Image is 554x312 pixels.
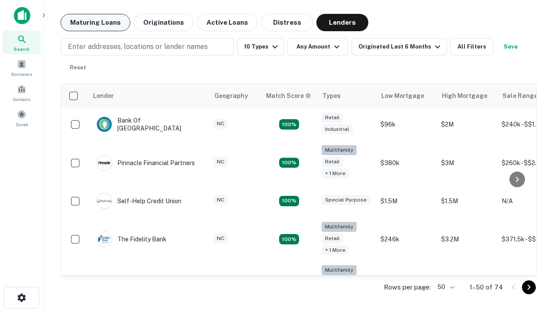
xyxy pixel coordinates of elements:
a: Saved [3,106,41,130]
iframe: Chat Widget [511,243,554,284]
div: Retail [322,234,343,244]
h6: Match Score [266,91,309,101]
div: Atlantic Union Bank [97,275,173,291]
th: Geography [209,84,261,108]
th: Lender [88,84,209,108]
td: $246k [376,218,437,261]
a: Search [3,31,41,54]
div: NC [213,234,228,244]
button: Save your search to get updates of matches that match your search criteria. [497,38,525,55]
button: Any Amount [287,38,348,55]
td: $380k [376,141,437,185]
div: Matching Properties: 10, hasApolloMatch: undefined [279,234,299,244]
th: Low Mortgage [376,84,437,108]
div: Pinnacle Financial Partners [97,155,195,171]
div: Matching Properties: 16, hasApolloMatch: undefined [279,119,299,130]
button: 10 Types [237,38,284,55]
div: Types [322,91,341,101]
button: Enter addresses, locations or lender names [61,38,234,55]
div: Capitalize uses an advanced AI algorithm to match your search with the best lender. The match sco... [266,91,311,101]
td: $3M [437,141,497,185]
div: Low Mortgage [381,91,424,101]
td: $96k [376,108,437,141]
div: + 1 more [322,169,349,179]
span: Borrowers [11,71,32,78]
a: Contacts [3,81,41,104]
div: Multifamily [322,145,357,155]
div: The Fidelity Bank [97,231,167,247]
td: $3.2M [437,218,497,261]
td: $9.2M [437,261,497,305]
div: Sale Range [502,91,538,101]
button: Lenders [316,14,368,31]
div: Originated Last 6 Months [358,42,443,52]
div: NC [213,157,228,167]
img: picture [97,156,112,170]
p: Rows per page: [384,282,431,292]
button: All Filters [450,38,493,55]
th: Types [317,84,376,108]
img: picture [97,117,112,132]
th: High Mortgage [437,84,497,108]
div: 50 [434,281,456,293]
button: Maturing Loans [61,14,130,31]
div: Geography [214,91,248,101]
p: 1–50 of 74 [470,282,503,292]
div: Special Purpose [322,195,370,205]
div: High Mortgage [442,91,487,101]
div: Industrial [322,124,353,134]
div: Multifamily [322,265,357,275]
div: Matching Properties: 17, hasApolloMatch: undefined [279,158,299,168]
button: Distress [261,14,313,31]
div: NC [213,119,228,129]
span: Search [14,45,29,52]
p: Enter addresses, locations or lender names [68,42,208,52]
span: Contacts [13,96,30,103]
button: Go to next page [522,280,536,294]
div: Bank Of [GEOGRAPHIC_DATA] [97,117,200,132]
div: Retail [322,157,343,167]
span: Saved [16,121,28,128]
div: NC [213,195,228,205]
button: Reset [64,59,92,76]
div: Self-help Credit Union [97,193,181,209]
button: Originations [134,14,193,31]
div: Matching Properties: 11, hasApolloMatch: undefined [279,196,299,206]
td: $1.5M [376,185,437,218]
button: Active Loans [197,14,258,31]
button: Originated Last 6 Months [351,38,447,55]
img: picture [97,194,112,208]
td: $2M [437,108,497,141]
img: capitalize-icon.png [14,7,30,24]
th: Capitalize uses an advanced AI algorithm to match your search with the best lender. The match sco... [261,84,317,108]
div: Lender [93,91,114,101]
div: Retail [322,113,343,123]
td: $1.5M [437,185,497,218]
a: Borrowers [3,56,41,79]
div: Multifamily [322,222,357,232]
td: $246.5k [376,261,437,305]
div: + 1 more [322,245,349,255]
img: picture [97,232,112,247]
